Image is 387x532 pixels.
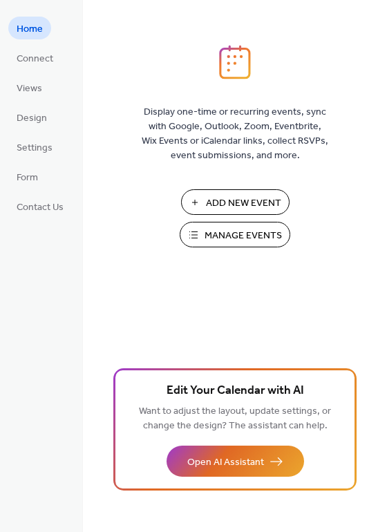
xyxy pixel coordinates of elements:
a: Home [8,17,51,39]
a: Views [8,76,50,99]
a: Design [8,106,55,129]
span: Design [17,111,47,126]
img: logo_icon.svg [219,45,251,79]
span: Connect [17,52,53,66]
span: Contact Us [17,200,64,215]
a: Form [8,165,46,188]
a: Connect [8,46,62,69]
span: Edit Your Calendar with AI [167,381,304,401]
span: Settings [17,141,53,155]
span: Home [17,22,43,37]
span: Form [17,171,38,185]
span: Display one-time or recurring events, sync with Google, Outlook, Zoom, Eventbrite, Wix Events or ... [142,105,328,163]
span: Manage Events [205,229,282,243]
span: Open AI Assistant [187,455,264,470]
a: Contact Us [8,195,72,218]
span: Want to adjust the layout, update settings, or change the design? The assistant can help. [139,402,331,435]
button: Open AI Assistant [167,446,304,477]
span: Views [17,82,42,96]
span: Add New Event [206,196,281,211]
button: Manage Events [180,222,290,247]
button: Add New Event [181,189,290,215]
a: Settings [8,135,61,158]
